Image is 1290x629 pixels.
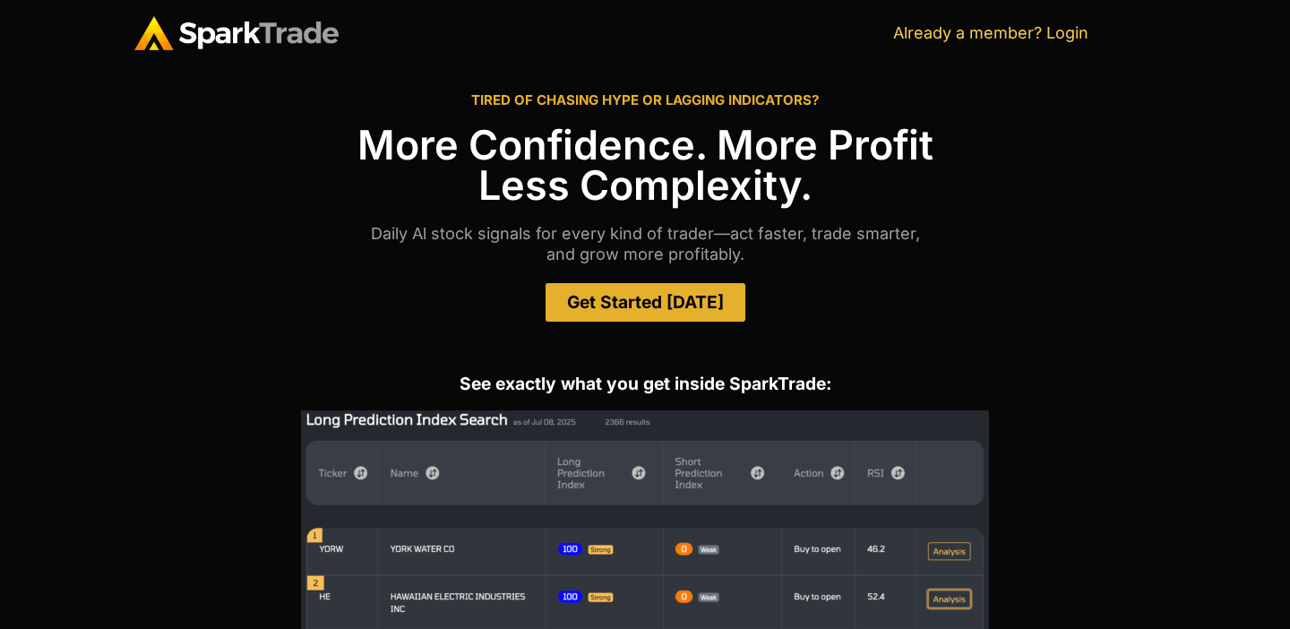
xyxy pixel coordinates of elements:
[134,375,1156,392] h2: See exactly what you get inside SparkTrade:
[893,23,1088,42] a: Already a member? Login
[134,125,1156,205] h1: More Confidence. More Profit Less Complexity.
[134,223,1156,265] p: Daily Al stock signals for every kind of trader—act faster, trade smarter, and grow more profitably.
[567,294,724,311] span: Get Started [DATE]
[134,93,1156,107] h2: TIRED OF CHASING HYPE OR LAGGING INDICATORS?
[546,283,745,322] a: Get Started [DATE]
